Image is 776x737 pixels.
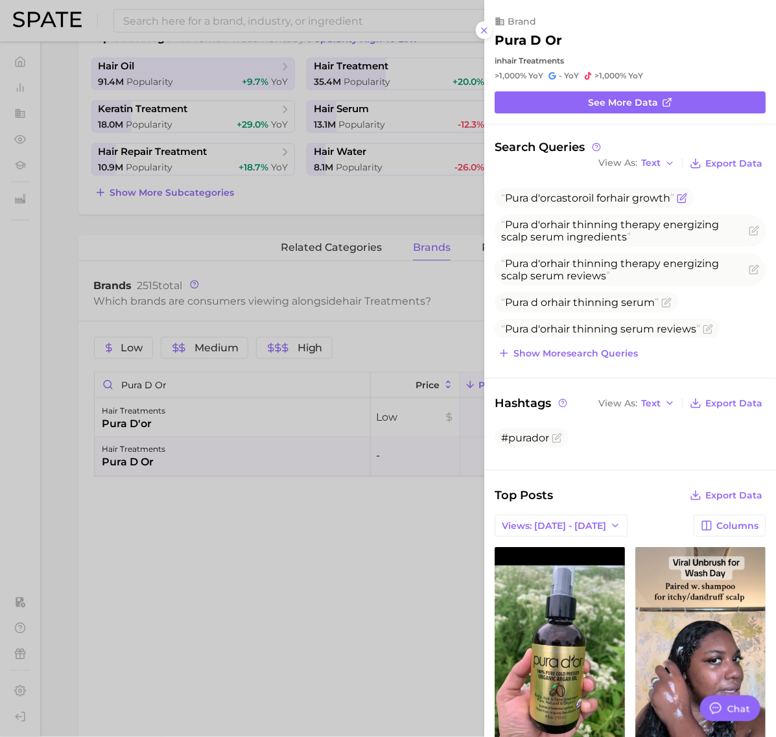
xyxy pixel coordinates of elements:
span: d [531,257,538,270]
span: See more data [588,97,658,108]
span: d [531,218,538,231]
span: ' hair thinning therapy energizing scalp serum reviews [501,257,719,282]
span: or [540,257,550,270]
span: Pura [505,296,528,309]
span: or [600,192,610,204]
span: hair thinning serum [501,296,659,309]
span: Show more search queries [513,348,638,359]
span: ' hair thinning therapy energizing scalp serum ingre ients [501,218,719,243]
span: Text [641,400,661,407]
div: in [495,56,766,65]
span: or [540,323,550,335]
span: brand [508,16,536,27]
span: Export Data [705,158,762,169]
span: Pura [505,323,528,335]
span: View As [598,400,637,407]
span: YoY [528,71,543,81]
span: #purador [501,432,549,444]
span: d [594,231,601,243]
span: >1,000% [495,71,526,80]
span: Pura [505,257,528,270]
span: View As [598,159,637,167]
button: Flag as miscategorized or irrelevant [677,193,687,204]
span: or [540,218,550,231]
button: Columns [694,515,766,537]
span: Hashtags [495,394,569,412]
span: d [531,296,538,309]
span: Export Data [705,398,762,409]
span: or [540,192,550,204]
span: Views: [DATE] - [DATE] [502,521,606,532]
span: YoY [564,71,579,81]
span: >1,000% [594,71,626,80]
span: - [559,71,562,80]
span: Pura [505,218,528,231]
button: Export Data [687,486,766,504]
span: or [541,296,551,309]
button: Show moresearch queries [495,344,641,362]
button: View AsText [595,155,678,172]
button: Export Data [687,154,766,172]
button: Flag as miscategorized or irrelevant [749,226,759,236]
span: Columns [716,521,758,532]
span: Pura [505,192,528,204]
span: Text [641,159,661,167]
button: Flag as miscategorized or irrelevant [552,433,562,443]
h2: pura d or [495,32,562,48]
span: or [572,192,582,204]
button: Flag as miscategorized or irrelevant [661,298,672,308]
button: View AsText [595,395,678,412]
button: Flag as miscategorized or irrelevant [703,324,713,334]
span: YoY [628,71,643,81]
span: d [531,323,538,335]
button: Flag as miscategorized or irrelevant [749,264,759,275]
span: hair treatments [502,56,564,65]
span: ' hair thinning serum reviews [501,323,700,335]
button: Views: [DATE] - [DATE] [495,515,628,537]
span: Search Queries [495,140,603,154]
span: Export Data [705,490,762,501]
span: ' cast oil f hair growth [501,192,674,204]
a: See more data [495,91,766,113]
span: Top Posts [495,486,553,504]
button: Export Data [687,394,766,412]
span: d [531,192,538,204]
